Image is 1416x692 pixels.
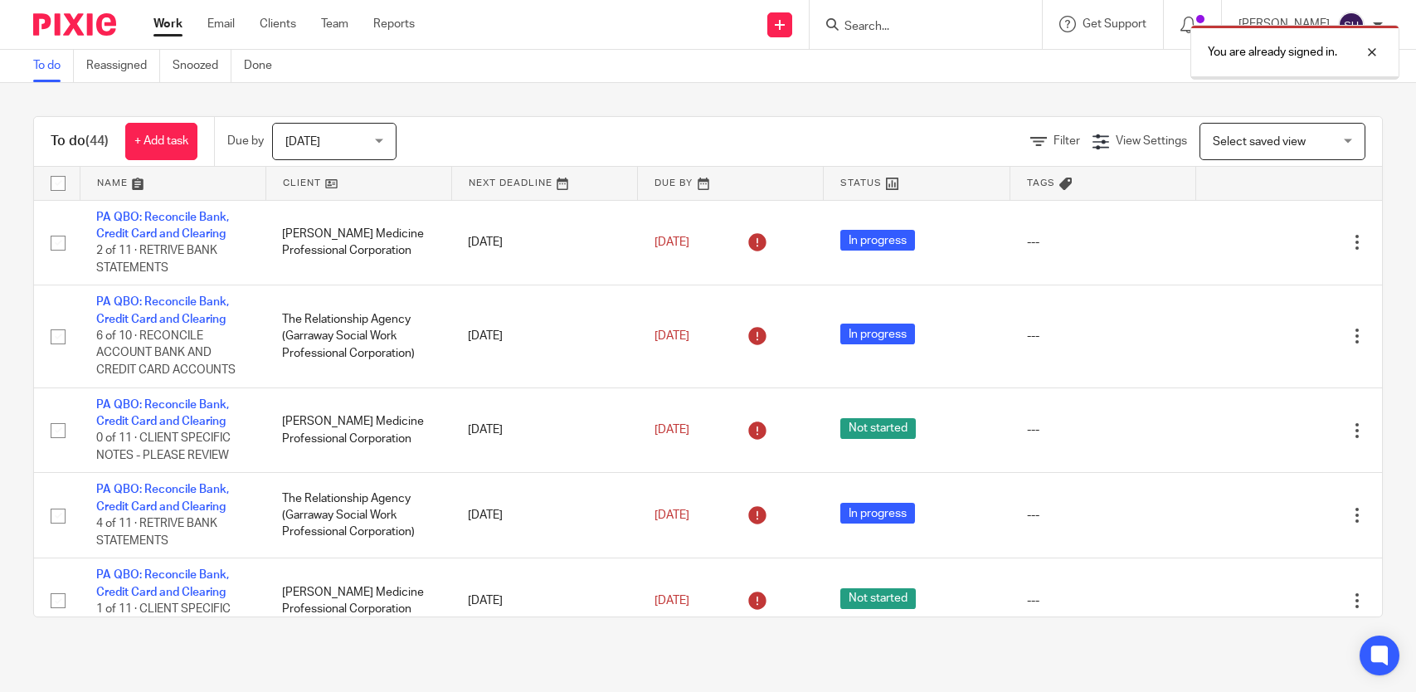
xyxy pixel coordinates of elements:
a: Done [244,50,285,82]
a: Snoozed [173,50,231,82]
a: Clients [260,16,296,32]
h1: To do [51,133,109,150]
td: The Relationship Agency (Garraway Social Work Professional Corporation) [265,473,451,558]
span: [DATE] [654,595,689,607]
span: View Settings [1116,135,1187,147]
a: PA QBO: Reconcile Bank, Credit Card and Clearing [96,399,229,427]
td: The Relationship Agency (Garraway Social Work Professional Corporation) [265,285,451,387]
span: 2 of 11 · RETRIVE BANK STATEMENTS [96,245,217,274]
img: svg%3E [1338,12,1365,38]
a: Reassigned [86,50,160,82]
span: [DATE] [654,509,689,521]
div: --- [1027,328,1180,344]
span: In progress [840,324,915,344]
div: --- [1027,422,1180,438]
a: + Add task [125,123,197,160]
span: [DATE] [654,424,689,436]
a: Team [321,16,348,32]
span: Filter [1053,135,1080,147]
span: 0 of 11 · CLIENT SPECIFIC NOTES - PLEASE REVIEW [96,433,231,462]
span: 4 of 11 · RETRIVE BANK STATEMENTS [96,518,217,547]
td: [PERSON_NAME] Medicine Professional Corporation [265,558,451,644]
span: Not started [840,418,916,439]
a: Email [207,16,235,32]
div: --- [1027,592,1180,609]
span: Tags [1027,178,1055,188]
td: [DATE] [451,558,637,644]
td: [PERSON_NAME] Medicine Professional Corporation [265,200,451,285]
td: [DATE] [451,200,637,285]
a: To do [33,50,74,82]
td: [DATE] [451,285,637,387]
div: --- [1027,507,1180,524]
span: In progress [840,503,915,524]
span: [DATE] [285,136,320,148]
div: --- [1027,234,1180,251]
span: Select saved view [1213,136,1306,148]
span: 6 of 10 · RECONCILE ACCOUNT BANK AND CREDIT CARD ACCOUNTS [96,330,236,376]
a: PA QBO: Reconcile Bank, Credit Card and Clearing [96,569,229,597]
img: Pixie [33,13,116,36]
span: (44) [85,134,109,148]
span: [DATE] [654,236,689,248]
span: [DATE] [654,330,689,342]
a: PA QBO: Reconcile Bank, Credit Card and Clearing [96,296,229,324]
td: [DATE] [451,473,637,558]
td: [DATE] [451,387,637,473]
td: [PERSON_NAME] Medicine Professional Corporation [265,387,451,473]
a: Work [153,16,182,32]
a: Reports [373,16,415,32]
p: Due by [227,133,264,149]
span: Not started [840,588,916,609]
a: PA QBO: Reconcile Bank, Credit Card and Clearing [96,484,229,512]
span: In progress [840,230,915,251]
p: You are already signed in. [1208,44,1337,61]
span: 1 of 11 · CLIENT SPECIFIC NOTES - PLEASE REVIEW [96,603,231,632]
a: PA QBO: Reconcile Bank, Credit Card and Clearing [96,212,229,240]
